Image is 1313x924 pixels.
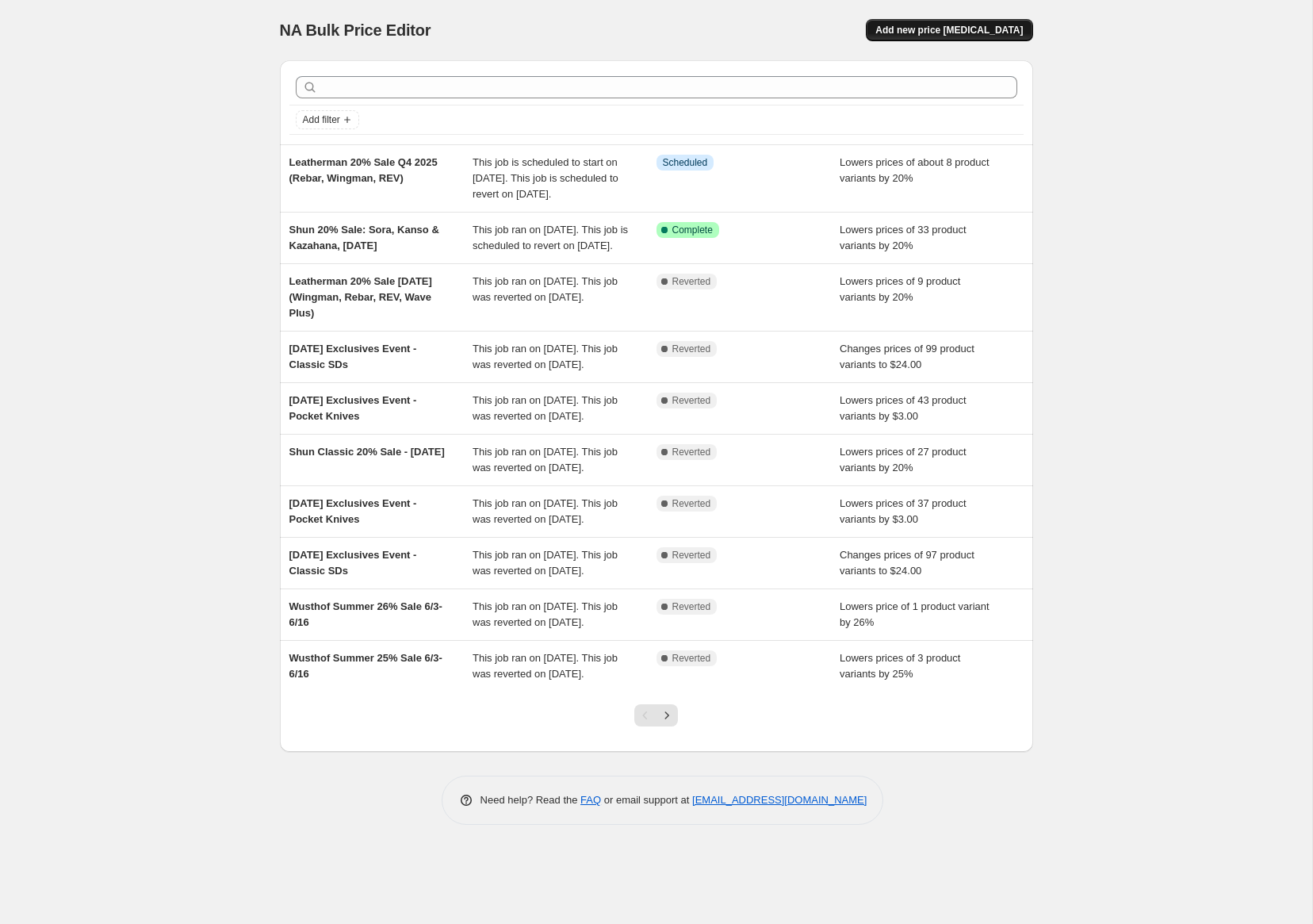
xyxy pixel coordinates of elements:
span: Reverted [672,394,711,407]
span: Add new price [MEDICAL_DATA] [875,24,1023,36]
span: Changes prices of 99 product variants to $24.00 [840,343,974,370]
span: Lowers prices of 9 product variants by 20% [840,275,960,303]
span: Lowers prices of 43 product variants by $3.00 [840,394,967,422]
a: [EMAIL_ADDRESS][DOMAIN_NAME] [692,794,867,806]
span: Reverted [672,343,711,355]
span: Reverted [672,497,711,510]
span: This job ran on [DATE]. This job was reverted on [DATE]. [473,652,618,680]
span: This job ran on [DATE]. This job was reverted on [DATE]. [473,275,618,303]
span: Scheduled [663,156,708,169]
span: Lowers prices of about 8 product variants by 20% [840,156,990,184]
span: Add filter [303,113,340,126]
span: Lowers prices of 37 product variants by $3.00 [840,497,967,525]
span: Reverted [672,275,711,288]
button: Add new price [MEDICAL_DATA] [866,19,1032,41]
span: [DATE] Exclusives Event - Pocket Knives [289,497,417,525]
button: Add filter [296,110,359,129]
span: Lowers prices of 27 product variants by 20% [840,446,967,474]
span: Reverted [672,446,711,458]
span: This job ran on [DATE]. This job is scheduled to revert on [DATE]. [473,224,628,251]
span: Leatherman 20% Sale Q4 2025 (Rebar, Wingman, REV) [289,156,438,184]
span: This job ran on [DATE]. This job was reverted on [DATE]. [473,394,618,422]
a: FAQ [580,794,601,806]
span: Lowers prices of 3 product variants by 25% [840,652,960,680]
span: This job ran on [DATE]. This job was reverted on [DATE]. [473,446,618,474]
span: Complete [672,224,713,236]
span: Reverted [672,600,711,613]
span: Reverted [672,549,711,562]
span: Lowers price of 1 product variant by 26% [840,600,990,628]
span: This job ran on [DATE]. This job was reverted on [DATE]. [473,600,618,628]
span: Wusthof Summer 26% Sale 6/3-6/16 [289,600,442,628]
span: [DATE] Exclusives Event - Classic SDs [289,549,417,577]
span: Shun 20% Sale: Sora, Kanso & Kazahana, [DATE] [289,224,439,251]
span: [DATE] Exclusives Event - Pocket Knives [289,394,417,422]
span: Changes prices of 97 product variants to $24.00 [840,549,974,577]
span: Wusthof Summer 25% Sale 6/3-6/16 [289,652,442,680]
span: Reverted [672,652,711,665]
span: or email support at [601,794,692,806]
button: Next [656,704,678,727]
span: Leatherman 20% Sale [DATE] (Wingman, Rebar, REV, Wave Plus) [289,275,432,319]
span: Lowers prices of 33 product variants by 20% [840,224,967,251]
span: This job ran on [DATE]. This job was reverted on [DATE]. [473,549,618,577]
span: Shun Classic 20% Sale - [DATE] [289,446,445,458]
span: This job ran on [DATE]. This job was reverted on [DATE]. [473,343,618,370]
span: [DATE] Exclusives Event - Classic SDs [289,343,417,370]
span: NA Bulk Price Editor [280,21,431,39]
nav: Pagination [634,704,678,727]
span: This job ran on [DATE]. This job was reverted on [DATE]. [473,497,618,525]
span: This job is scheduled to start on [DATE]. This job is scheduled to revert on [DATE]. [473,156,618,200]
span: Need help? Read the [480,794,581,806]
